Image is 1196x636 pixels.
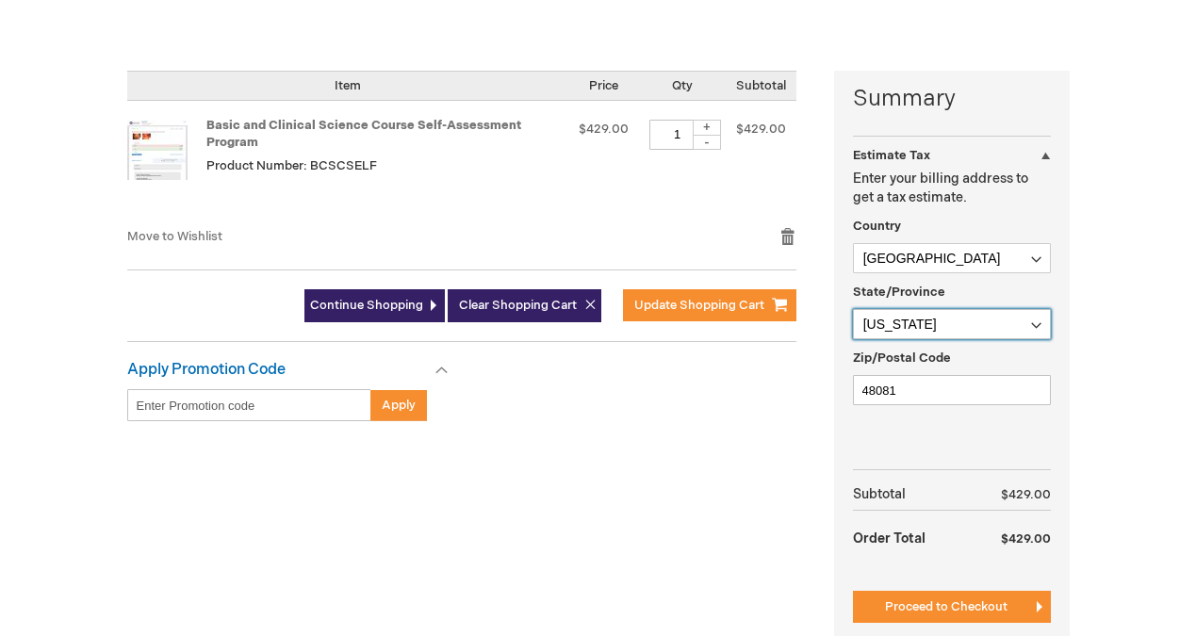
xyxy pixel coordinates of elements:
strong: Estimate Tax [853,148,930,163]
div: - [693,135,721,150]
button: Update Shopping Cart [623,289,796,321]
span: $429.00 [1001,531,1051,546]
span: Proceed to Checkout [885,599,1008,614]
span: Zip/Postal Code [853,351,951,366]
span: Country [853,219,901,234]
span: $429.00 [736,122,786,137]
span: $429.00 [579,122,629,137]
a: Basic and Clinical Science Course Self-Assessment Program [127,120,206,208]
a: Continue Shopping [304,289,445,322]
span: Item [335,78,361,93]
input: Qty [649,120,706,150]
button: Proceed to Checkout [853,591,1051,623]
input: Enter Promotion code [127,389,371,421]
span: Price [589,78,618,93]
th: Subtotal [853,480,965,511]
span: Clear Shopping Cart [459,298,577,313]
img: Basic and Clinical Science Course Self-Assessment Program [127,120,188,180]
span: $429.00 [1001,487,1051,502]
span: Product Number: BCSCSELF [206,158,377,173]
a: Move to Wishlist [127,229,222,244]
p: Enter your billing address to get a tax estimate. [853,170,1051,207]
button: Apply [370,389,427,421]
a: Basic and Clinical Science Course Self-Assessment Program [206,118,521,151]
span: Subtotal [736,78,786,93]
span: Continue Shopping [310,298,423,313]
strong: Order Total [853,521,926,554]
span: Update Shopping Cart [634,298,764,313]
span: Apply [382,398,416,413]
span: Qty [672,78,693,93]
strong: Summary [853,83,1051,115]
div: + [693,120,721,136]
strong: Apply Promotion Code [127,361,286,379]
button: Clear Shopping Cart [448,289,601,322]
span: State/Province [853,285,945,300]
